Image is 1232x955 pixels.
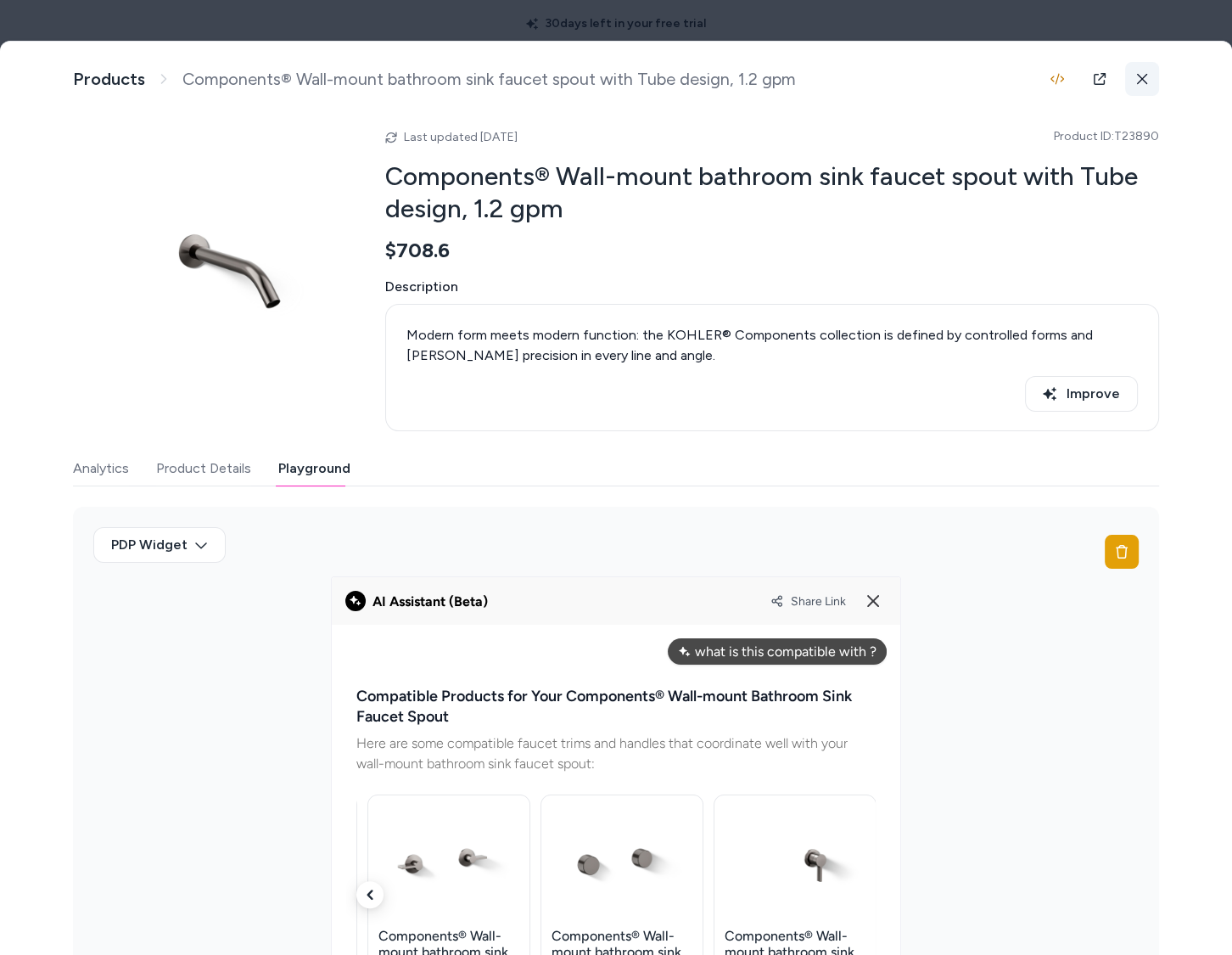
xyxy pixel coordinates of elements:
[73,452,129,486] button: Analytics
[73,116,344,388] img: T23890-TT_ISO_d2c0001087_rgb
[73,69,145,90] a: Products
[385,277,1159,297] span: Description
[385,160,1159,224] h2: Components® Wall-mount bathroom sink faucet spout with Tube design, 1.2 gpm
[278,452,350,486] button: Playground
[93,527,226,563] button: PDP Widget
[156,452,251,486] button: Product Details
[406,325,1138,366] p: Modern form meets modern function: the KOHLER® Components collection is defined by controlled for...
[404,130,518,144] span: Last updated [DATE]
[385,238,450,263] span: $708.6
[111,535,188,555] span: PDP Widget
[1054,128,1159,145] span: Product ID: T23890
[182,69,796,90] span: Components® Wall-mount bathroom sink faucet spout with Tube design, 1.2 gpm
[73,69,796,90] nav: breadcrumb
[1025,376,1138,412] button: Improve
